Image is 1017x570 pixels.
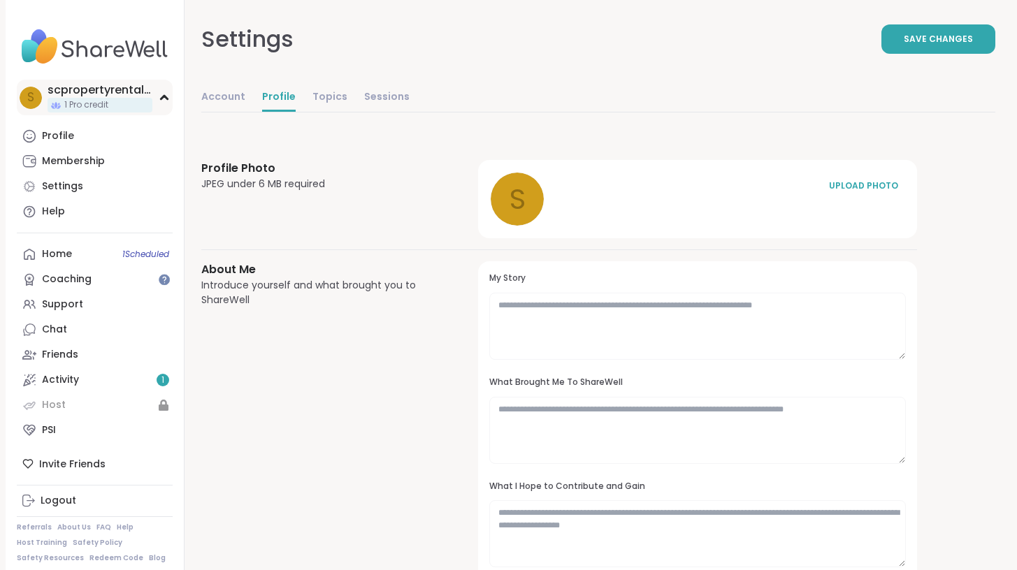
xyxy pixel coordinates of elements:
a: Sessions [364,84,410,112]
a: Blog [149,553,166,563]
div: Introduce yourself and what brought you to ShareWell [201,278,445,307]
a: Topics [312,84,347,112]
div: Help [42,205,65,219]
a: Help [17,199,173,224]
a: Host [17,393,173,418]
h3: About Me [201,261,445,278]
a: Profile [17,124,173,149]
a: Help [117,522,134,532]
a: Host Training [17,538,67,548]
div: Membership [42,154,105,168]
h3: My Story [489,272,905,284]
div: PSI [42,423,56,437]
a: Profile [262,84,296,112]
a: Redeem Code [89,553,143,563]
a: Account [201,84,245,112]
span: Save Changes [904,33,973,45]
a: Settings [17,174,173,199]
span: 1 Pro credit [64,99,108,111]
span: s [27,89,34,107]
button: UPLOAD PHOTO [822,171,906,200]
a: Safety Resources [17,553,84,563]
div: Settings [42,180,83,193]
div: Support [42,298,83,312]
img: ShareWell Nav Logo [17,22,173,71]
div: UPLOAD PHOTO [829,180,899,192]
a: Membership [17,149,173,174]
button: Save Changes [881,24,995,54]
div: Coaching [42,272,92,286]
div: Friends [42,348,78,362]
a: Safety Policy [73,538,122,548]
a: Friends [17,342,173,367]
h3: What Brought Me To ShareWell [489,377,905,388]
div: JPEG under 6 MB required [201,177,445,191]
a: Home1Scheduled [17,242,173,267]
a: Support [17,292,173,317]
div: Profile [42,129,74,143]
span: 1 Scheduled [122,249,169,260]
div: Activity [42,373,79,387]
div: Home [42,247,72,261]
a: Referrals [17,522,52,532]
div: Settings [201,22,294,56]
div: Host [42,398,66,412]
a: FAQ [96,522,111,532]
div: Chat [42,323,67,337]
iframe: Spotlight [159,274,170,285]
h3: What I Hope to Contribute and Gain [489,481,905,492]
a: Coaching [17,267,173,292]
a: PSI [17,418,173,443]
a: About Us [57,522,91,532]
div: Invite Friends [17,451,173,476]
div: Logout [41,494,76,508]
span: 1 [161,374,164,386]
a: Activity1 [17,367,173,393]
a: Chat [17,317,173,342]
a: Logout [17,488,173,513]
h3: Profile Photo [201,160,445,177]
div: scpropertyrentals07 [48,82,152,98]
